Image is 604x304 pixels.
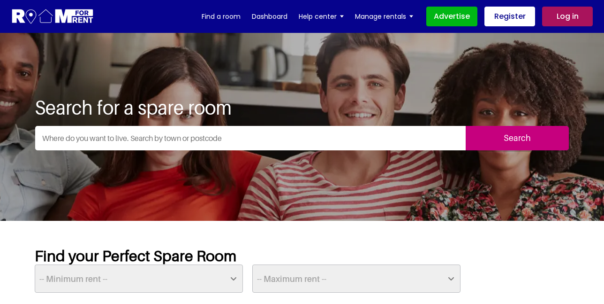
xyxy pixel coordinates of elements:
[484,7,535,26] a: Register
[542,7,593,26] a: Log in
[466,126,569,150] input: Search
[426,7,477,26] a: Advertise
[35,247,236,265] strong: Find your Perfect Spare Room
[252,9,287,23] a: Dashboard
[35,96,569,118] h1: Search for a spare room
[35,126,466,150] input: Where do you want to live. Search by town or postcode
[299,9,344,23] a: Help center
[355,9,413,23] a: Manage rentals
[11,8,94,25] img: Logo for Room for Rent, featuring a welcoming design with a house icon and modern typography
[202,9,241,23] a: Find a room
